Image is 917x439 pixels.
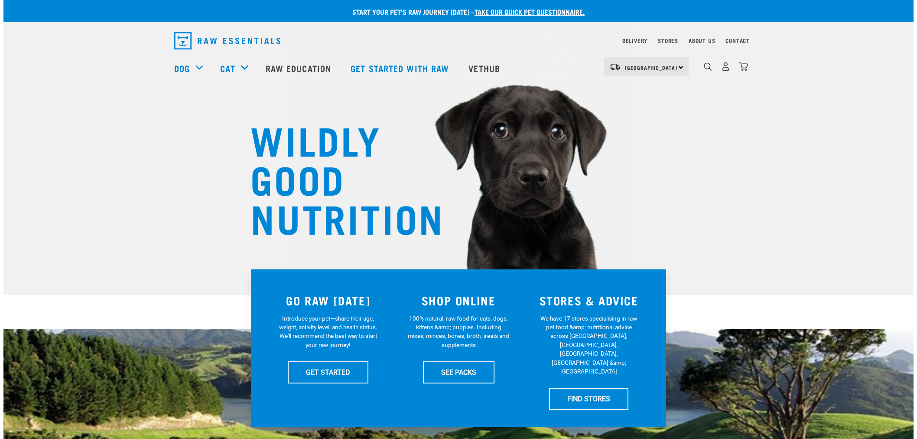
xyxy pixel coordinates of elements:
[475,10,585,13] a: take our quick pet questionnaire.
[257,51,342,85] a: Raw Education
[174,62,190,75] a: Dog
[538,314,640,376] p: We have 17 stores specialising in raw pet food &amp; nutritional advice across [GEOGRAPHIC_DATA],...
[277,314,379,350] p: Introduce your pet—share their age, weight, activity level, and health status. We'll recommend th...
[399,294,519,307] h3: SHOP ONLINE
[549,388,628,410] a: FIND STORES
[689,39,715,42] a: About Us
[423,361,494,383] a: SEE PACKS
[622,39,647,42] a: Delivery
[460,51,511,85] a: Vethub
[704,62,712,71] img: home-icon-1@2x.png
[725,39,750,42] a: Contact
[529,294,649,307] h3: STORES & ADVICE
[174,32,280,49] img: Raw Essentials Logo
[220,62,235,75] a: Cat
[739,62,748,71] img: home-icon@2x.png
[408,314,510,350] p: 100% natural, raw food for cats, dogs, kittens &amp; puppies. Including mixes, minces, bones, bro...
[342,51,460,85] a: Get started with Raw
[250,119,424,236] h1: WILDLY GOOD NUTRITION
[268,294,388,307] h3: GO RAW [DATE]
[3,51,914,85] nav: dropdown navigation
[609,63,621,71] img: van-moving.png
[625,66,677,69] span: [GEOGRAPHIC_DATA]
[658,39,678,42] a: Stores
[721,62,730,71] img: user.png
[288,361,368,383] a: GET STARTED
[167,29,750,53] nav: dropdown navigation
